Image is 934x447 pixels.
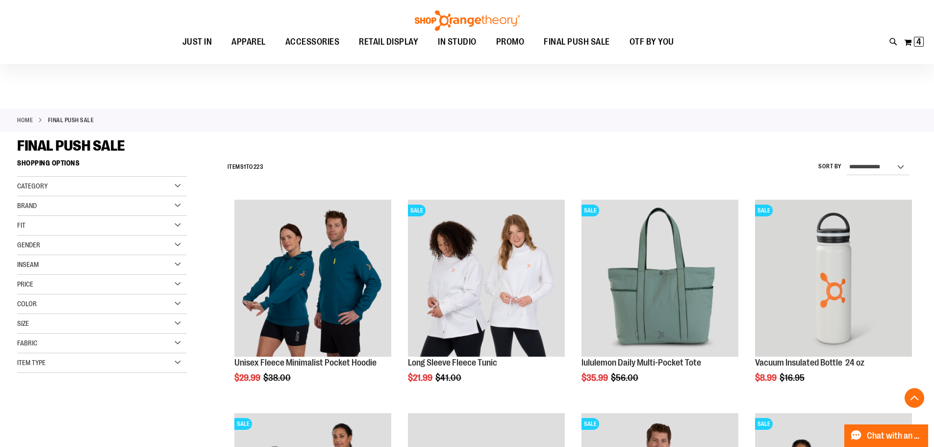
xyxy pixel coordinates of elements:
span: Color [17,300,37,308]
span: 4 [916,37,921,47]
strong: FINAL PUSH SALE [48,116,94,125]
span: Size [17,319,29,327]
span: Price [17,280,33,288]
span: 1 [244,163,246,170]
span: Fit [17,221,25,229]
span: $29.99 [234,373,262,383]
span: 223 [253,163,264,170]
img: Unisex Fleece Minimalist Pocket Hoodie [234,200,391,357]
a: Vacuum Insulated Bottle 24 oz [755,358,864,368]
span: $16.95 [780,373,806,383]
span: FINAL PUSH SALE [17,137,125,154]
img: Vacuum Insulated Bottle 24 oz [755,200,912,357]
a: Product image for Fleece Long SleeveSALE [408,200,565,358]
a: ACCESSORIES [276,31,350,53]
span: Chat with an Expert [867,431,922,441]
a: JUST IN [173,31,222,53]
span: JUST IN [182,31,212,53]
span: Item Type [17,359,46,367]
span: Fabric [17,339,37,347]
span: SALE [234,418,252,430]
span: SALE [408,205,426,216]
img: Product image for Fleece Long Sleeve [408,200,565,357]
a: PROMO [486,31,534,53]
span: SALE [581,205,599,216]
span: Category [17,182,48,190]
a: Unisex Fleece Minimalist Pocket Hoodie [234,200,391,358]
a: lululemon Daily Multi-Pocket Tote [581,358,701,368]
span: SALE [581,418,599,430]
a: IN STUDIO [428,31,486,53]
span: ACCESSORIES [285,31,340,53]
label: Sort By [818,162,842,171]
div: product [750,195,917,408]
a: lululemon Daily Multi-Pocket ToteSALE [581,200,738,358]
a: OTF BY YOU [620,31,684,53]
div: product [403,195,570,408]
div: product [577,195,743,408]
span: RETAIL DISPLAY [359,31,418,53]
span: Gender [17,241,40,249]
img: Shop Orangetheory [413,10,521,31]
span: FINAL PUSH SALE [544,31,610,53]
span: OTF BY YOU [630,31,674,53]
a: APPAREL [222,31,276,53]
span: $38.00 [263,373,292,383]
a: FINAL PUSH SALE [534,31,620,53]
h2: Items to [227,159,264,175]
span: IN STUDIO [438,31,477,53]
span: $56.00 [611,373,640,383]
span: $41.00 [435,373,463,383]
span: APPAREL [231,31,266,53]
span: SALE [755,418,773,430]
span: PROMO [496,31,525,53]
span: Inseam [17,261,39,268]
a: Unisex Fleece Minimalist Pocket Hoodie [234,358,377,368]
img: lululemon Daily Multi-Pocket Tote [581,200,738,357]
a: RETAIL DISPLAY [349,31,428,53]
span: $8.99 [755,373,778,383]
a: Vacuum Insulated Bottle 24 ozSALE [755,200,912,358]
span: $21.99 [408,373,434,383]
button: Back To Top [905,388,924,408]
span: Brand [17,202,37,210]
button: Chat with an Expert [844,424,929,447]
div: product [229,195,396,408]
a: Home [17,116,33,125]
strong: Shopping Options [17,155,187,177]
span: $35.99 [581,373,609,383]
span: SALE [755,205,773,216]
a: Long Sleeve Fleece Tunic [408,358,497,368]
